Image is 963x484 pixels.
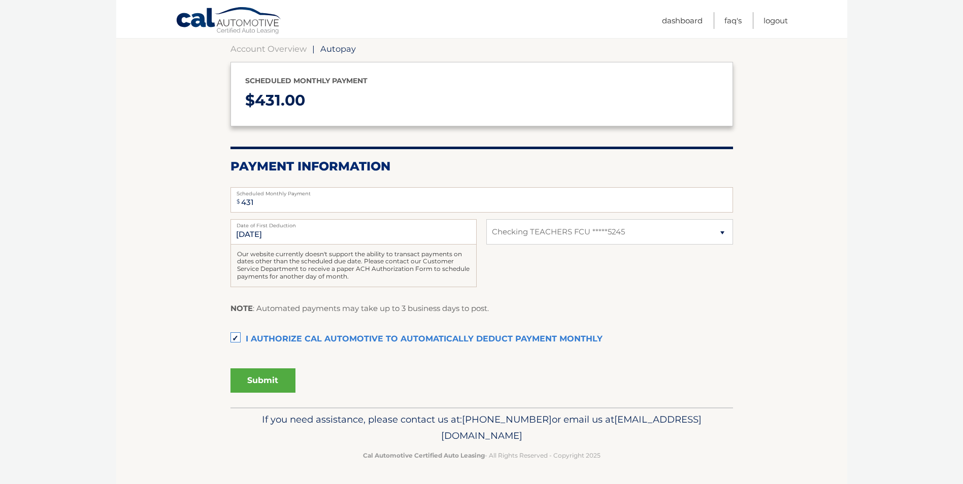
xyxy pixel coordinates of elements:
input: Payment Amount [230,187,733,213]
span: Autopay [320,44,356,54]
p: - All Rights Reserved - Copyright 2025 [237,450,726,461]
label: Scheduled Monthly Payment [230,187,733,195]
strong: NOTE [230,303,253,313]
p: $ [245,87,718,114]
p: : Automated payments may take up to 3 business days to post. [230,302,489,315]
label: I authorize cal automotive to automatically deduct payment monthly [230,329,733,350]
span: $ [234,190,243,213]
strong: Cal Automotive Certified Auto Leasing [363,452,485,459]
p: If you need assistance, please contact us at: or email us at [237,411,726,444]
label: Date of First Deduction [230,219,477,227]
span: | [312,44,315,54]
div: Our website currently doesn't support the ability to transact payments on dates other than the sc... [230,245,477,287]
a: FAQ's [724,12,742,29]
a: Logout [763,12,788,29]
h2: Payment Information [230,159,733,174]
a: Dashboard [662,12,703,29]
a: Cal Automotive [176,7,282,36]
button: Submit [230,368,295,393]
p: Scheduled monthly payment [245,75,718,87]
a: Account Overview [230,44,307,54]
input: Payment Date [230,219,477,245]
span: [PHONE_NUMBER] [462,413,552,425]
span: 431.00 [255,91,305,110]
span: [EMAIL_ADDRESS][DOMAIN_NAME] [441,413,702,441]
